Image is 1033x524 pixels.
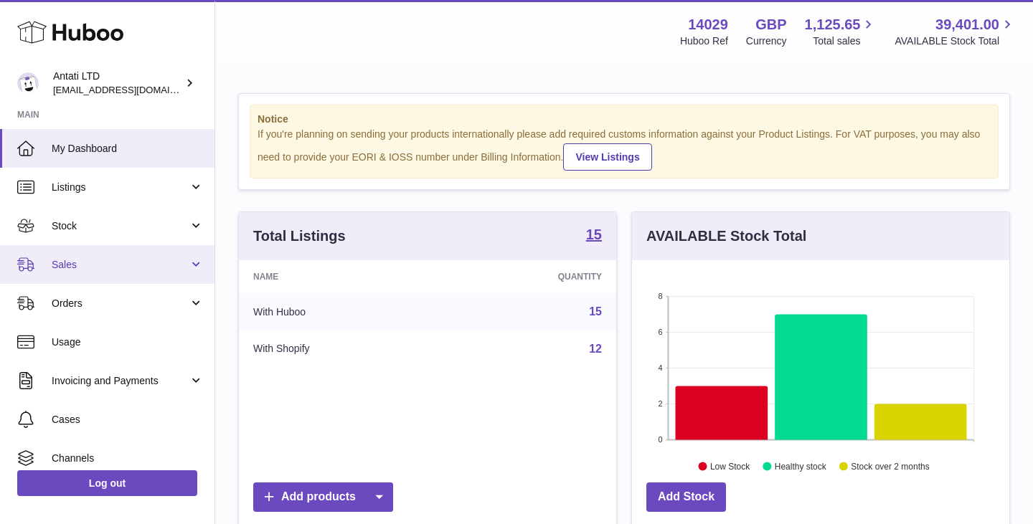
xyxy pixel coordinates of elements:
[658,399,662,408] text: 2
[775,461,827,471] text: Healthy stock
[688,15,728,34] strong: 14029
[658,435,662,444] text: 0
[52,219,189,233] span: Stock
[935,15,999,34] span: 39,401.00
[586,227,602,244] a: 15
[52,142,204,156] span: My Dashboard
[895,34,1016,48] span: AVAILABLE Stock Total
[239,330,443,368] td: With Shopify
[52,258,189,272] span: Sales
[805,15,877,48] a: 1,125.65 Total sales
[710,461,750,471] text: Low Stock
[253,482,393,512] a: Add products
[589,343,602,355] a: 12
[239,260,443,293] th: Name
[258,128,991,171] div: If you're planning on sending your products internationally please add required customs informati...
[52,452,204,465] span: Channels
[658,292,662,300] text: 8
[746,34,787,48] div: Currency
[239,293,443,330] td: With Huboo
[646,482,726,512] a: Add Stock
[52,297,189,310] span: Orders
[895,15,1016,48] a: 39,401.00 AVAILABLE Stock Total
[658,363,662,372] text: 4
[53,70,182,97] div: Antati LTD
[17,470,197,496] a: Log out
[813,34,877,48] span: Total sales
[658,328,662,336] text: 6
[253,227,346,246] h3: Total Listings
[586,227,602,242] strong: 15
[52,374,189,388] span: Invoicing and Payments
[851,461,929,471] text: Stock over 2 months
[52,413,204,427] span: Cases
[589,305,602,318] a: 15
[680,34,728,48] div: Huboo Ref
[52,181,189,194] span: Listings
[52,335,204,349] span: Usage
[805,15,861,34] span: 1,125.65
[258,113,991,126] strong: Notice
[17,72,39,94] img: toufic@antatiskin.com
[53,84,211,95] span: [EMAIL_ADDRESS][DOMAIN_NAME]
[443,260,616,293] th: Quantity
[646,227,806,246] h3: AVAILABLE Stock Total
[563,143,651,171] a: View Listings
[755,15,786,34] strong: GBP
